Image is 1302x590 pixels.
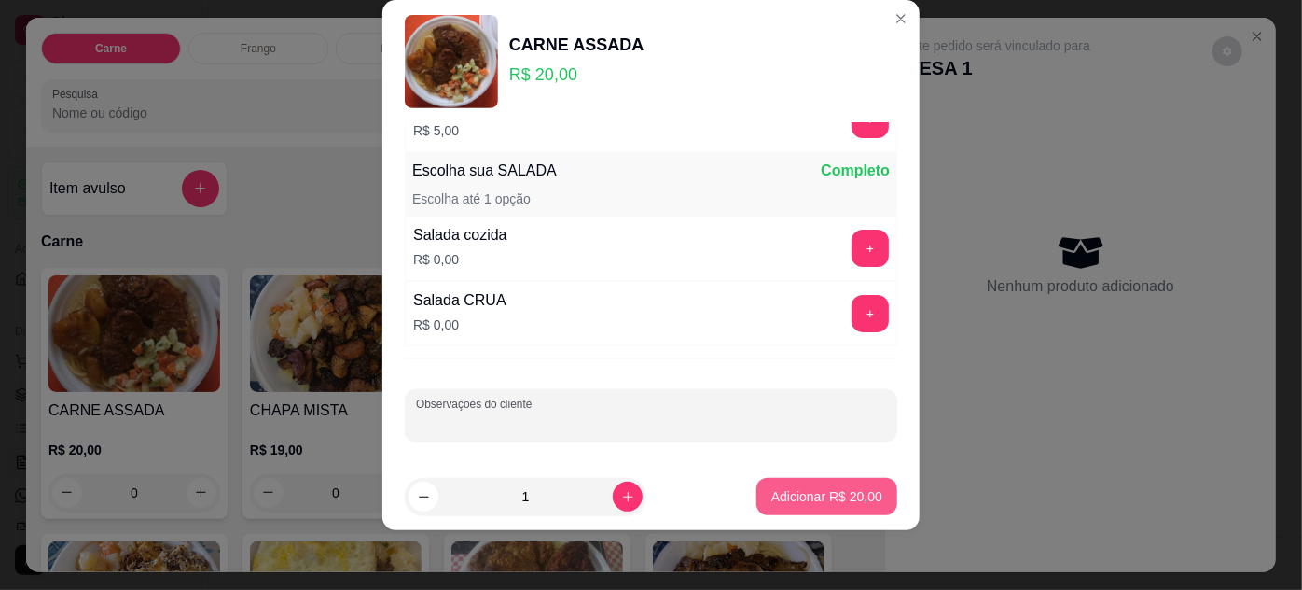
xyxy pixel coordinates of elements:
[413,289,506,312] div: Salada CRUA
[771,487,882,506] p: Adicionar R$ 20,00
[509,62,644,88] p: R$ 20,00
[756,478,897,515] button: Adicionar R$ 20,00
[416,414,886,432] input: Observações do cliente
[886,4,916,34] button: Close
[416,396,538,412] label: Observações do cliente
[852,295,889,332] button: add
[821,160,890,182] p: Completo
[413,316,506,334] p: R$ 0,00
[409,482,438,512] button: decrease-product-quantity
[413,250,507,269] p: R$ 0,00
[413,224,507,246] div: Salada cozida
[852,230,889,267] button: add
[413,121,597,140] p: R$ 5,00
[405,15,498,108] img: product-image
[412,190,531,208] p: Escolha até 1 opção
[613,482,643,512] button: increase-product-quantity
[509,32,644,58] div: CARNE ASSADA
[412,160,557,182] p: Escolha sua SALADA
